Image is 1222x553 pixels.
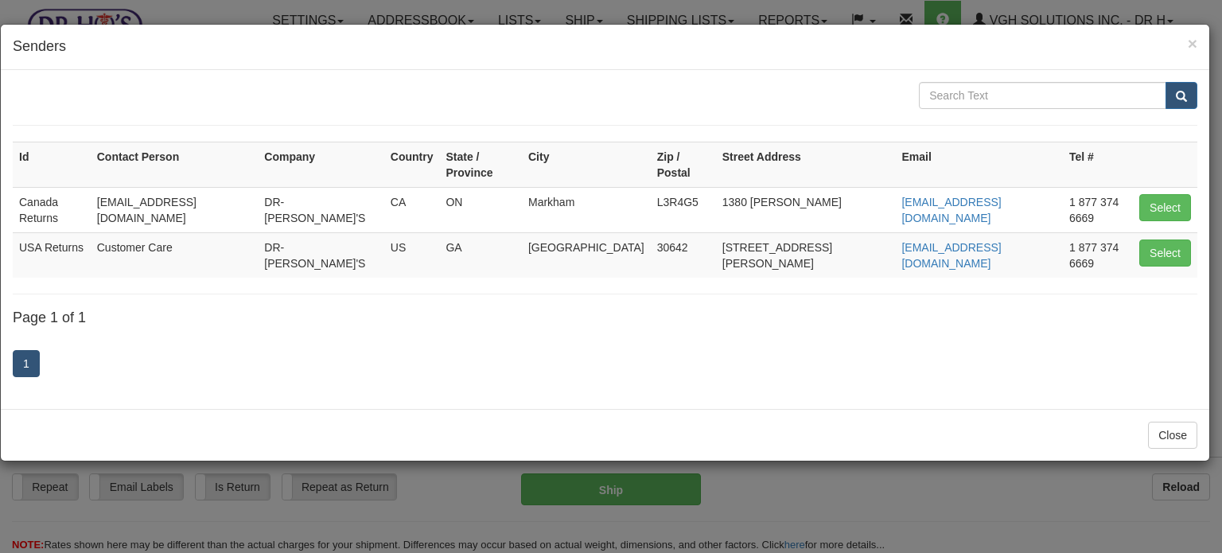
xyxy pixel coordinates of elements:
[439,142,522,187] th: State / Province
[384,232,440,278] td: US
[258,187,384,232] td: DR-[PERSON_NAME]'S
[1188,34,1197,53] span: ×
[13,142,91,187] th: Id
[716,232,896,278] td: [STREET_ADDRESS][PERSON_NAME]
[13,37,1197,57] h4: Senders
[522,142,651,187] th: City
[13,187,91,232] td: Canada Returns
[901,196,1001,224] a: [EMAIL_ADDRESS][DOMAIN_NAME]
[13,232,91,278] td: USA Returns
[716,187,896,232] td: 1380 [PERSON_NAME]
[1185,195,1220,357] iframe: chat widget
[901,241,1001,270] a: [EMAIL_ADDRESS][DOMAIN_NAME]
[716,142,896,187] th: Street Address
[522,232,651,278] td: [GEOGRAPHIC_DATA]
[919,82,1166,109] input: Search Text
[91,232,259,278] td: Customer Care
[1188,35,1197,52] button: Close
[439,187,522,232] td: ON
[384,187,440,232] td: CA
[651,142,716,187] th: Zip / Postal
[91,142,259,187] th: Contact Person
[895,142,1063,187] th: Email
[1139,194,1191,221] button: Select
[91,187,259,232] td: [EMAIL_ADDRESS][DOMAIN_NAME]
[258,142,384,187] th: Company
[439,232,522,278] td: GA
[651,187,716,232] td: L3R4G5
[13,310,1197,326] h4: Page 1 of 1
[1139,240,1191,267] button: Select
[384,142,440,187] th: Country
[522,187,651,232] td: Markham
[1063,142,1133,187] th: Tel #
[258,232,384,278] td: DR-[PERSON_NAME]'S
[1063,232,1133,278] td: 1 877 374 6669
[13,350,40,377] a: 1
[1148,422,1197,449] button: Close
[651,232,716,278] td: 30642
[1063,187,1133,232] td: 1 877 374 6669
